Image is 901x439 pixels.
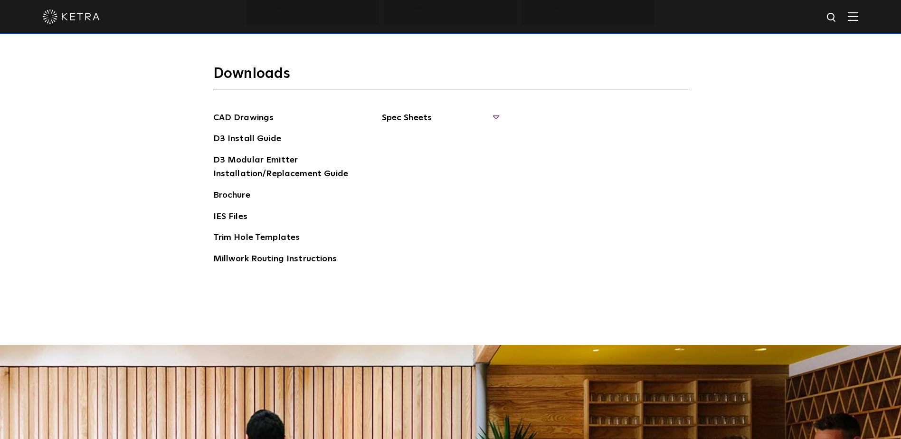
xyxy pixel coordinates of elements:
a: CAD Drawings [213,111,274,126]
a: D3 Modular Emitter Installation/Replacement Guide [213,153,356,182]
a: Brochure [213,189,250,204]
img: search icon [826,12,838,24]
a: Trim Hole Templates [213,231,300,246]
a: IES Files [213,210,247,225]
a: D3 Install Guide [213,132,281,147]
h3: Downloads [213,65,688,89]
a: Millwork Routing Instructions [213,252,337,267]
span: Spec Sheets [382,111,498,132]
img: Hamburger%20Nav.svg [848,12,858,21]
img: ketra-logo-2019-white [43,10,100,24]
